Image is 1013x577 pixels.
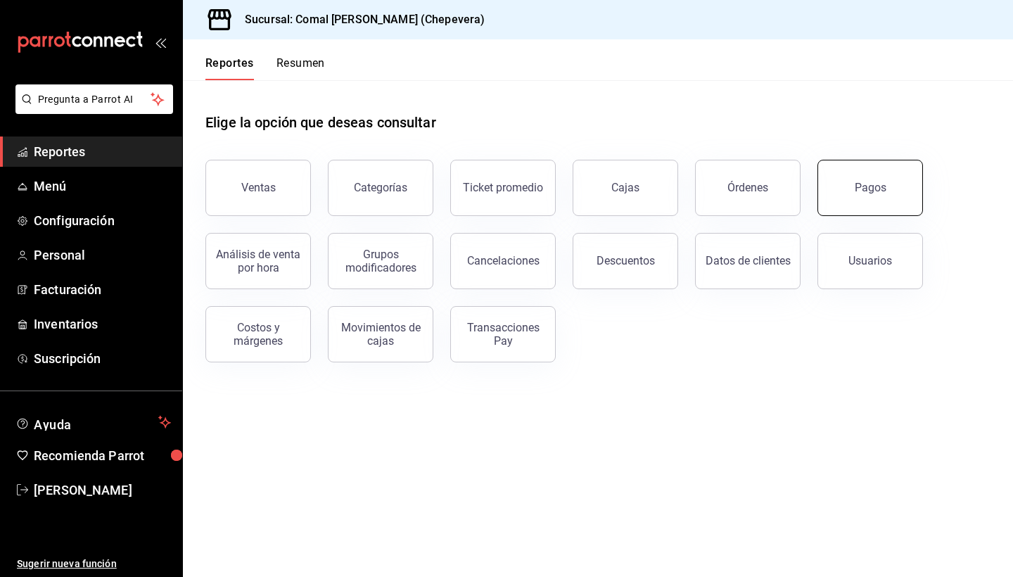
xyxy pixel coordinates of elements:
[817,160,923,216] button: Pagos
[205,112,436,133] h1: Elige la opción que deseas consultar
[848,254,892,267] div: Usuarios
[727,181,768,194] div: Órdenes
[337,248,424,274] div: Grupos modificadores
[34,280,171,299] span: Facturación
[17,557,171,571] span: Sugerir nueva función
[817,233,923,289] button: Usuarios
[573,160,678,216] a: Cajas
[450,233,556,289] button: Cancelaciones
[205,233,311,289] button: Análisis de venta por hora
[34,177,171,196] span: Menú
[573,233,678,289] button: Descuentos
[34,446,171,465] span: Recomienda Parrot
[450,160,556,216] button: Ticket promedio
[354,181,407,194] div: Categorías
[611,179,640,196] div: Cajas
[459,321,547,348] div: Transacciones Pay
[695,233,801,289] button: Datos de clientes
[34,414,153,431] span: Ayuda
[34,315,171,334] span: Inventarios
[38,92,151,107] span: Pregunta a Parrot AI
[34,211,171,230] span: Configuración
[328,306,433,362] button: Movimientos de cajas
[34,349,171,368] span: Suscripción
[15,84,173,114] button: Pregunta a Parrot AI
[215,248,302,274] div: Análisis de venta por hora
[337,321,424,348] div: Movimientos de cajas
[205,56,254,80] button: Reportes
[10,102,173,117] a: Pregunta a Parrot AI
[205,56,325,80] div: navigation tabs
[205,160,311,216] button: Ventas
[34,481,171,500] span: [PERSON_NAME]
[597,254,655,267] div: Descuentos
[855,181,886,194] div: Pagos
[450,306,556,362] button: Transacciones Pay
[34,246,171,265] span: Personal
[241,181,276,194] div: Ventas
[34,142,171,161] span: Reportes
[328,160,433,216] button: Categorías
[328,233,433,289] button: Grupos modificadores
[467,254,540,267] div: Cancelaciones
[276,56,325,80] button: Resumen
[706,254,791,267] div: Datos de clientes
[234,11,485,28] h3: Sucursal: Comal [PERSON_NAME] (Chepevera)
[463,181,543,194] div: Ticket promedio
[205,306,311,362] button: Costos y márgenes
[215,321,302,348] div: Costos y márgenes
[695,160,801,216] button: Órdenes
[155,37,166,48] button: open_drawer_menu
